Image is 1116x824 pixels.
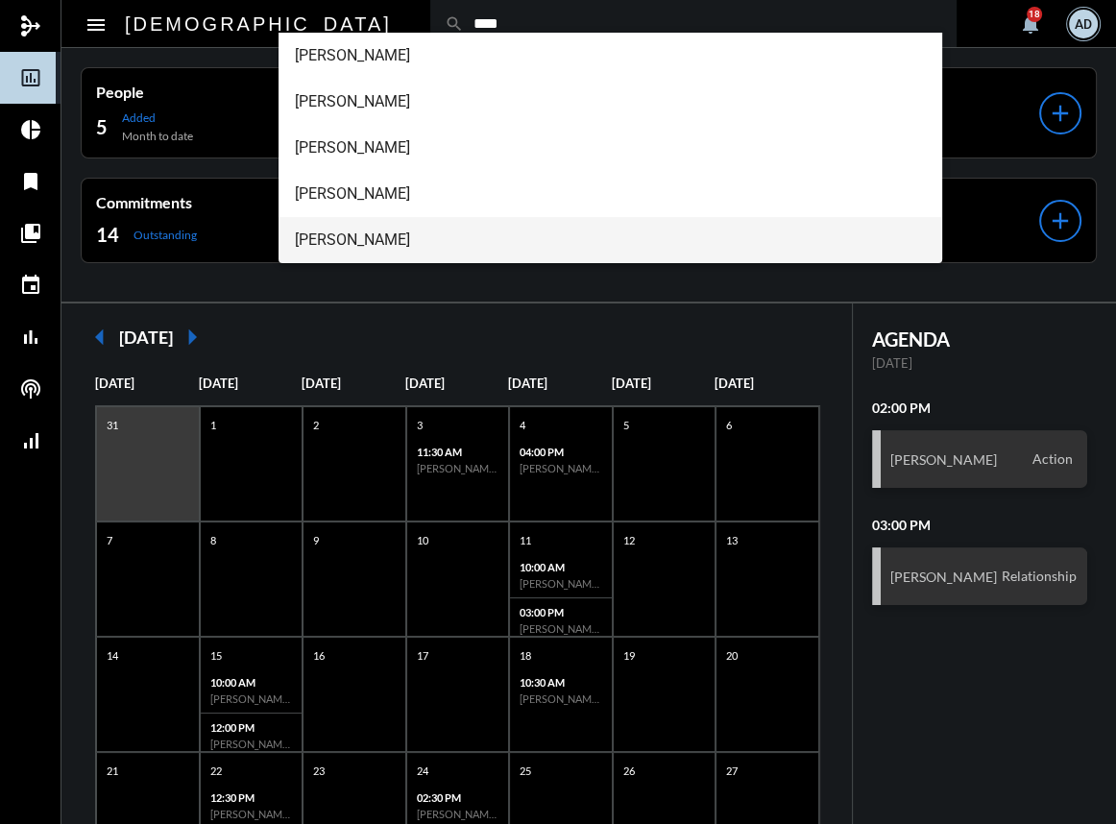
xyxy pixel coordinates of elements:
[520,692,602,705] h6: [PERSON_NAME] - Action
[173,318,211,356] mat-icon: arrow_right
[612,376,716,391] p: [DATE]
[412,532,433,548] p: 10
[417,446,499,458] p: 11:30 AM
[294,125,926,171] span: [PERSON_NAME]
[721,763,742,779] p: 27
[308,763,329,779] p: 23
[619,647,640,664] p: 19
[721,532,742,548] p: 13
[96,221,119,248] h2: 14
[1019,12,1042,36] mat-icon: notifications
[872,400,1088,416] h2: 02:00 PM
[515,763,536,779] p: 25
[210,676,293,689] p: 10:00 AM
[872,355,1088,371] p: [DATE]
[294,79,926,125] span: [PERSON_NAME]
[515,417,530,433] p: 4
[520,446,602,458] p: 04:00 PM
[302,376,405,391] p: [DATE]
[19,429,42,452] mat-icon: signal_cellular_alt
[206,647,227,664] p: 15
[199,376,303,391] p: [DATE]
[412,647,433,664] p: 17
[619,763,640,779] p: 26
[125,9,392,39] h2: [DEMOGRAPHIC_DATA]
[308,647,329,664] p: 16
[19,14,42,37] mat-icon: mediation
[308,532,324,548] p: 9
[872,327,1088,351] h2: AGENDA
[19,66,42,89] mat-icon: insert_chart_outlined
[294,217,926,263] span: [PERSON_NAME]
[872,517,1088,533] h2: 03:00 PM
[122,110,193,125] p: Added
[206,763,227,779] p: 22
[1027,7,1042,22] div: 18
[19,274,42,297] mat-icon: event
[210,808,293,820] h6: [PERSON_NAME] - Action
[122,129,193,143] p: Month to date
[619,532,640,548] p: 12
[294,33,926,79] span: [PERSON_NAME]
[206,532,221,548] p: 8
[417,791,499,804] p: 02:30 PM
[721,417,737,433] p: 6
[96,83,522,101] p: People
[102,417,123,433] p: 31
[1069,10,1098,38] div: AD
[119,327,173,348] h2: [DATE]
[19,377,42,400] mat-icon: podcasts
[85,13,108,36] mat-icon: Side nav toggle icon
[210,721,293,734] p: 12:00 PM
[417,808,499,820] h6: [PERSON_NAME] - Action
[210,738,293,750] h6: [PERSON_NAME] - Relationship
[102,532,117,548] p: 7
[1047,207,1074,234] mat-icon: add
[77,5,115,43] button: Toggle sidenav
[515,647,536,664] p: 18
[520,462,602,474] h6: [PERSON_NAME] - Relationship
[520,577,602,590] h6: [PERSON_NAME] - Action
[102,647,123,664] p: 14
[715,376,818,391] p: [DATE]
[19,222,42,245] mat-icon: collections_bookmark
[508,376,612,391] p: [DATE]
[210,692,293,705] h6: [PERSON_NAME] - Relationship
[520,622,602,635] h6: [PERSON_NAME] - Investment
[515,532,536,548] p: 11
[308,417,324,433] p: 2
[1047,100,1074,127] mat-icon: add
[210,791,293,804] p: 12:30 PM
[890,451,997,468] h3: [PERSON_NAME]
[294,171,926,217] span: [PERSON_NAME]
[405,376,509,391] p: [DATE]
[19,326,42,349] mat-icon: bar_chart
[619,417,634,433] p: 5
[721,647,742,664] p: 20
[81,318,119,356] mat-icon: arrow_left
[19,170,42,193] mat-icon: bookmark
[520,676,602,689] p: 10:30 AM
[412,763,433,779] p: 24
[102,763,123,779] p: 21
[520,561,602,573] p: 10:00 AM
[890,569,997,585] h3: [PERSON_NAME]
[412,417,427,433] p: 3
[206,417,221,433] p: 1
[19,118,42,141] mat-icon: pie_chart
[95,376,199,391] p: [DATE]
[133,228,197,242] p: Outstanding
[417,462,499,474] h6: [PERSON_NAME] - Relationship
[96,113,108,140] h2: 5
[520,606,602,618] p: 03:00 PM
[1028,451,1078,467] span: Action
[96,193,522,211] p: Commitments
[445,14,464,34] mat-icon: search
[997,569,1081,584] span: Relationship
